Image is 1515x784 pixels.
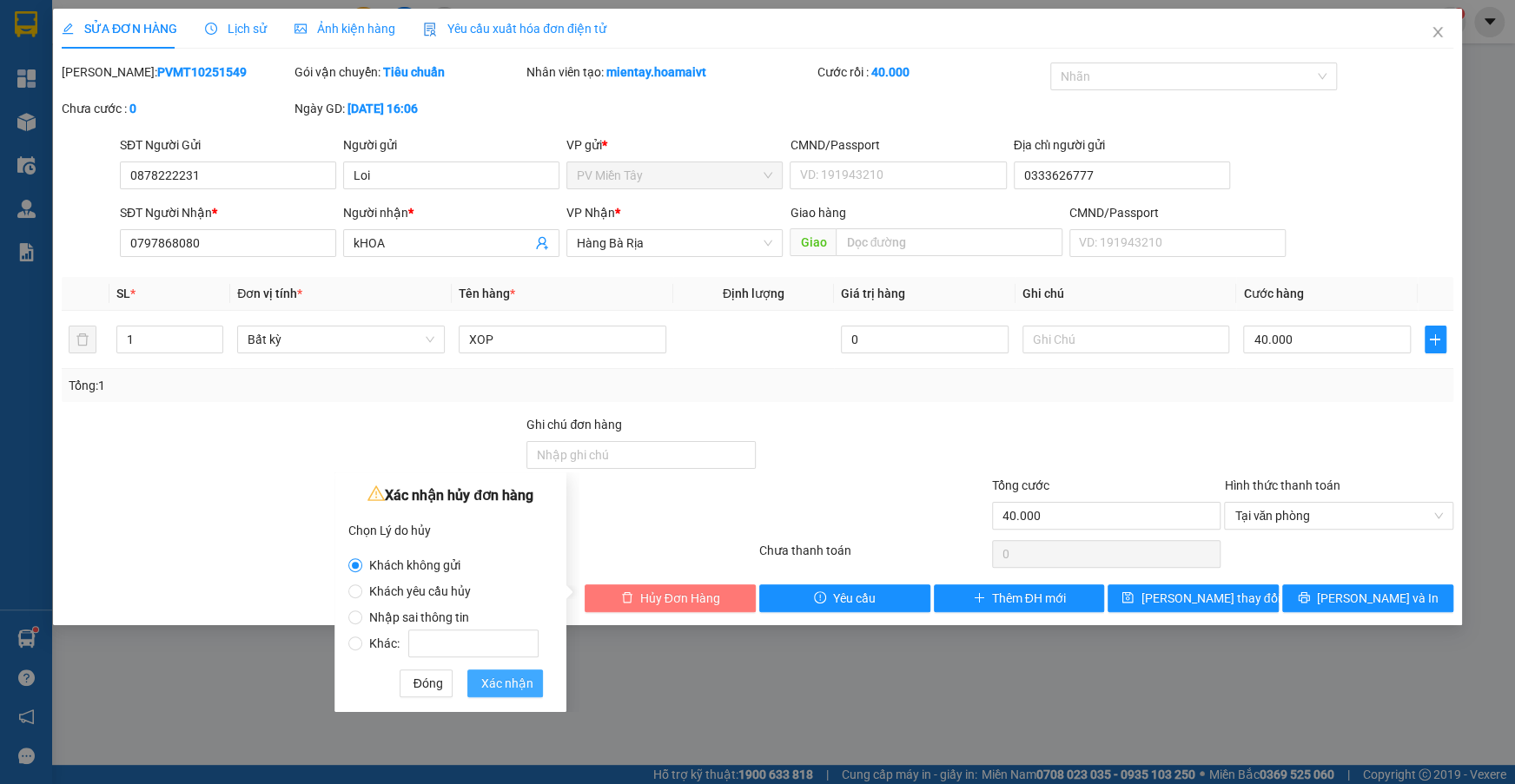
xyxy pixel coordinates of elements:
span: clock-circle [205,23,217,35]
span: Cước hàng [1243,287,1303,300]
span: Yêu cầu xuất hóa đơn điện tử [423,22,606,36]
div: CMND/Passport [1069,203,1286,222]
b: Tiêu chuẩn [383,65,445,79]
button: save[PERSON_NAME] thay đổi [1108,584,1279,612]
span: Giao [790,228,836,256]
label: Hình thức thanh toán [1224,478,1340,492]
button: Đóng [400,669,453,697]
input: Dọc đường [836,228,1062,256]
span: picture [294,23,307,35]
span: Định lượng [723,287,784,300]
b: 0 [129,102,136,115]
span: close [1431,25,1445,39]
div: CMND/Passport [790,135,1006,155]
span: Xác nhận [481,674,533,693]
span: [PERSON_NAME] và In [1317,589,1439,608]
span: Đóng [413,674,443,693]
span: Giao hàng [790,206,845,220]
input: Ghi Chú [1022,326,1230,353]
span: VP Nhận [566,206,615,220]
span: Ảnh kiện hàng [294,22,395,36]
span: user-add [535,236,549,250]
div: SĐT Người Nhận [120,203,336,222]
img: icon [423,23,437,36]
div: Địa chỉ người gửi [1014,135,1230,155]
button: plusThêm ĐH mới [934,584,1105,612]
span: Khách không gửi [362,558,467,572]
th: Ghi chú [1016,277,1237,311]
span: Hàng Bà Rịa [577,230,772,256]
span: Thêm ĐH mới [992,589,1066,608]
span: Tổng cước [992,478,1049,492]
span: plus [1426,333,1446,346]
button: deleteHủy Đơn Hàng [585,584,756,612]
div: Nhân viên tạo: [526,63,814,82]
span: Hủy Đơn Hàng [640,589,720,608]
span: Khách yêu cầu hủy [362,584,478,598]
b: [DATE] 16:06 [347,102,418,115]
span: Đơn vị tính [237,287,302,300]
span: Nhập sai thông tin [362,610,476,624]
div: VP gửi [566,135,783,155]
button: Xác nhận [467,669,543,697]
span: plus [973,591,985,605]
span: Yêu cầu [833,589,876,608]
div: Gói vận chuyển: [294,63,524,82]
div: Người nhận [343,203,559,222]
div: Xác nhận hủy đơn hàng [348,483,552,509]
span: save [1121,591,1134,605]
input: VD: Bàn, Ghế [459,326,666,353]
input: Địa chỉ của người gửi [1014,161,1230,189]
div: Chưa thanh toán [757,541,990,571]
span: exclamation-circle [814,591,826,605]
span: Giá trị hàng [841,287,905,300]
button: exclamation-circleYêu cầu [759,584,930,612]
div: Tổng: 1 [69,376,585,395]
span: warning [367,484,385,502]
span: [PERSON_NAME] thay đổi [1141,589,1280,608]
span: Khác: [362,636,546,650]
div: Chọn Lý do hủy [348,517,552,544]
b: mientay.hoamaivt [606,65,706,79]
span: SỬA ĐƠN HÀNG [62,22,177,36]
div: [PERSON_NAME]: [62,63,291,82]
span: edit [62,23,74,35]
span: Lịch sử [205,22,267,36]
b: 40.000 [871,65,910,79]
button: plus [1425,326,1446,353]
div: Ngày GD: [294,99,524,118]
span: Tại văn phòng [1234,503,1443,529]
span: Bất kỳ [248,326,434,352]
span: delete [621,591,633,605]
button: Close [1413,9,1462,57]
input: Khác: [408,629,539,657]
div: Người gửi [343,135,559,155]
label: Ghi chú đơn hàng [526,418,622,432]
span: PV Miền Tây [577,162,772,188]
span: SL [116,287,130,300]
div: SĐT Người Gửi [120,135,336,155]
input: Ghi chú đơn hàng [526,441,756,469]
div: Cước rồi : [817,63,1047,82]
button: printer[PERSON_NAME] và In [1282,584,1453,612]
span: printer [1298,591,1310,605]
div: Chưa cước : [62,99,291,118]
span: Tên hàng [459,287,515,300]
b: PVMT10251549 [157,65,247,79]
button: delete [69,326,96,353]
